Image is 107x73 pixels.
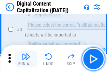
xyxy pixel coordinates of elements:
[67,62,75,66] div: Skip
[60,51,82,67] button: Skip
[17,0,81,14] div: Digital Content Capitalization ([DATE])
[44,52,53,61] img: Undo
[88,53,99,65] img: Main button
[84,4,89,10] img: Support
[15,51,37,67] button: Run All
[67,52,75,61] img: Skip
[37,51,60,67] button: Undo
[27,40,81,49] div: TrailBalanceFlat - imported
[93,3,101,11] img: Settings menu
[22,52,30,61] img: Run All
[18,62,34,66] div: Run All
[17,27,22,32] span: # 3
[6,3,14,11] img: Back
[43,62,54,66] div: Undo
[33,10,61,18] div: Import Sheet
